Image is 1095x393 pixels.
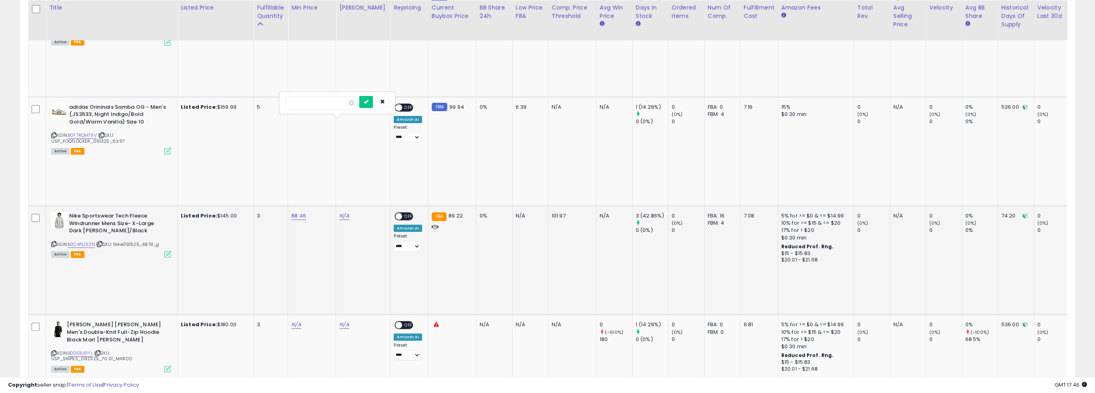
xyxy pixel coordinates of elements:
div: 10% for >= $15 & <= $20 [781,329,848,336]
span: OFF [402,322,415,329]
div: 0 [1037,336,1070,343]
span: 2025-10-14 17:46 GMT [1055,381,1087,389]
div: 0% [965,104,998,111]
div: 0% [965,118,998,125]
small: Avg Win Price. [600,20,605,28]
div: 0 [672,336,704,343]
div: Ordered Items [672,4,701,20]
div: 0 [857,336,890,343]
span: All listings currently available for purchase on Amazon [51,148,70,155]
div: Fulfillment Cost [744,4,775,20]
small: FBM [432,103,447,111]
div: 6.39 [516,104,542,111]
div: 0% [965,212,998,219]
div: $15 - $15.83 [781,250,848,257]
div: N/A [552,104,590,111]
b: [PERSON_NAME] [PERSON_NAME] Men's Double-Knit Full-Zip Hoodie Black Marl [PERSON_NAME] [67,321,164,345]
div: Amazon AI [394,116,422,123]
a: B0F7RQMT9V [68,132,97,139]
div: FBA: 16 [708,212,734,219]
small: (0%) [1037,111,1049,118]
div: $20.01 - $21.68 [781,366,848,373]
div: 5% for >= $0 & <= $14.99 [781,212,848,219]
img: 31ot3ENln9L._SL40_.jpg [51,104,67,120]
div: Current Buybox Price [432,4,473,20]
span: FBA [71,366,84,373]
small: (0%) [929,220,941,226]
div: Preset: [394,343,422,361]
div: 0 [929,321,962,328]
div: 3 [257,321,282,328]
div: 0 [672,321,704,328]
span: FBA [71,39,84,46]
span: FBA [71,148,84,155]
div: 0 [857,212,890,219]
strong: Copyright [8,381,37,389]
div: Avg BB Share [965,4,995,20]
div: Fulfillable Quantity [257,4,284,20]
b: Listed Price: [181,103,217,111]
div: Amazon Fees [781,4,851,12]
div: Min Price [291,4,332,12]
div: 0% [965,227,998,234]
div: FBM: 0 [708,329,734,336]
div: Repricing [394,4,424,12]
div: 0 [1037,321,1070,328]
div: 0 [1037,212,1070,219]
div: 0 (0%) [636,336,668,343]
div: 0 (0%) [636,118,668,125]
div: Amazon AI [394,225,422,232]
div: N/A [893,321,920,328]
b: Listed Price: [181,321,217,328]
small: (0%) [929,111,941,118]
div: ASIN: [51,321,171,371]
b: Reduced Prof. Rng. [781,243,834,250]
div: Amazon AI [394,333,422,341]
a: B0DG1L61YL [68,350,93,357]
div: $0.30 min [781,343,848,350]
div: ASIN: [51,212,171,257]
small: (0%) [965,220,977,226]
div: Preset: [394,125,422,143]
div: N/A [516,321,542,328]
div: Low Price FBA [516,4,545,20]
div: 0 (0%) [636,227,668,234]
div: 7.16 [744,104,772,111]
b: Reduced Prof. Rng. [781,352,834,359]
div: 15% [781,104,848,111]
div: 0% [965,321,998,328]
span: 89.22 [448,212,463,219]
div: seller snap | | [8,381,139,389]
span: All listings currently available for purchase on Amazon [51,39,70,46]
div: FBM: 4 [708,219,734,227]
small: FBA [432,212,446,221]
small: (0%) [1037,329,1049,335]
small: (0%) [929,329,941,335]
div: $0.30 min [781,111,848,118]
div: N/A [600,104,626,111]
div: 0 [929,104,962,111]
div: 10% for >= $15 & <= $20 [781,219,848,227]
div: 74.20 [1001,212,1028,219]
div: 0 [929,118,962,125]
div: 0 [672,118,704,125]
div: Preset: [394,233,422,251]
b: adidas Orininals Samba OG - Men's (JS3533, Night Indigo/Bold Gold/Warm Vanilla) Size 10 [69,104,166,128]
div: Comp. Price Threshold [552,4,593,20]
div: N/A [552,321,590,328]
span: FBA [71,251,84,258]
div: 180 [600,336,632,343]
small: Avg BB Share. [965,20,970,28]
span: All listings currently available for purchase on Amazon [51,251,70,258]
div: 1 (14.29%) [636,321,668,328]
b: Nike Sportswear Tech Fleece Windrunner Mens Size- X-Large Dark [PERSON_NAME]/Black [69,212,166,237]
div: Velocity Last 30d [1037,4,1067,20]
span: | SKU: USP_FOOTLOCKER_091325_63.97 [51,132,125,144]
small: (0%) [672,220,683,226]
div: BB Share 24h. [480,4,509,20]
div: ASIN: [51,104,171,154]
span: | SKU: Nike091525_48.91_g [96,241,159,247]
div: N/A [600,212,626,219]
span: OFF [402,104,415,111]
div: 0 [929,336,962,343]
